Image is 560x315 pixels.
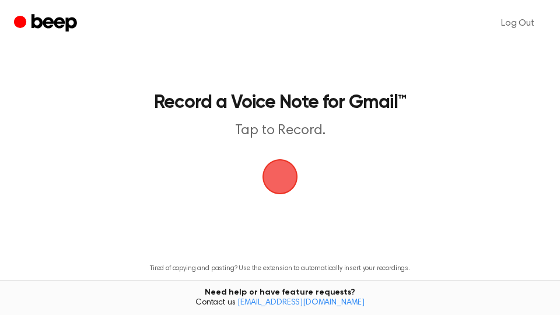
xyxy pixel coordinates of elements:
h1: Record a Voice Note for Gmail™ [126,93,434,112]
button: Beep Logo [262,159,297,194]
a: Log Out [489,9,546,37]
a: [EMAIL_ADDRESS][DOMAIN_NAME] [237,299,365,307]
p: Tired of copying and pasting? Use the extension to automatically insert your recordings. [150,264,410,273]
a: Beep [14,12,80,35]
span: Contact us [7,298,553,309]
p: Tap to Record. [126,121,434,141]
